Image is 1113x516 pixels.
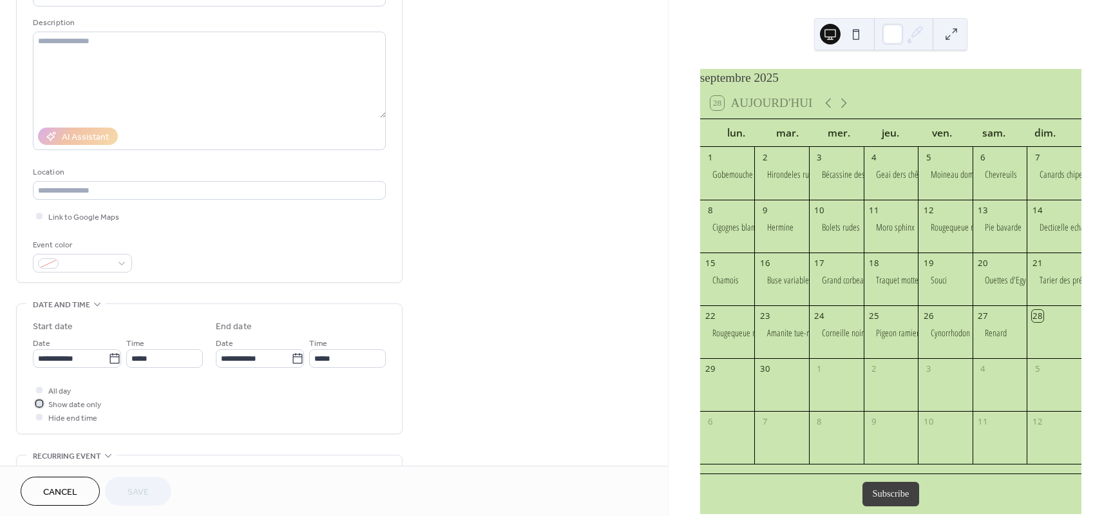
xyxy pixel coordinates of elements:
div: 14 [1032,204,1043,216]
div: Tarier des prés [1027,274,1081,287]
div: Bolets rudes [809,221,864,234]
div: Chevreuils [985,168,1017,181]
div: 27 [977,310,989,321]
div: lun. [710,119,762,147]
div: 9 [759,204,771,216]
div: Rougequeue noir [918,221,973,234]
div: Corneille noire [809,327,864,339]
span: Date [33,337,50,350]
div: 4 [977,363,989,375]
div: Corneille noire [822,327,868,339]
div: ven. [917,119,968,147]
div: Decticelle echassière [1027,221,1081,234]
div: Cynorrhodon [918,327,973,339]
div: Grand corbeau [822,274,868,287]
div: 18 [868,257,880,269]
button: Subscribe [862,482,920,506]
div: 12 [1032,416,1043,428]
div: 8 [705,204,716,216]
div: Rougequeue noir [931,221,983,234]
div: Hermine [767,221,794,234]
span: Hide end time [48,412,97,425]
div: Canards chipeaux [1040,168,1094,181]
div: 24 [813,310,825,321]
div: Ouettes d'Egypte [973,274,1027,287]
div: Renard [985,327,1007,339]
div: 5 [922,151,934,163]
div: 16 [759,257,771,269]
div: Moineau domestique [918,168,973,181]
div: Amanite tue-mouches [767,327,833,339]
div: Pie bavarde [985,221,1022,234]
span: Show date only [48,398,101,412]
div: 11 [868,204,880,216]
div: 22 [705,310,716,321]
div: dim. [1020,119,1071,147]
div: 6 [705,416,716,428]
div: Canards chipeaux [1027,168,1081,181]
div: 13 [977,204,989,216]
div: Decticelle echassière [1040,221,1103,234]
div: Renard [973,327,1027,339]
div: Pie bavarde [973,221,1027,234]
div: Rougequeue noir [712,327,765,339]
div: mer. [813,119,865,147]
span: Time [309,337,327,350]
div: Chevreuils [973,168,1027,181]
div: Bécassine des marais [822,168,888,181]
div: Gobemouche noir [712,168,767,181]
div: Pigeon ramier [876,327,919,339]
div: Moineau domestique [931,168,996,181]
span: All day [48,385,71,398]
span: Time [126,337,144,350]
div: Hermine [754,221,809,234]
button: Cancel [21,477,100,506]
div: Rougequeue noir [700,327,755,339]
div: Chamois [712,274,739,287]
div: Bécassine des marais [809,168,864,181]
div: Event color [33,238,129,252]
span: Recurring event [33,450,101,463]
div: 7 [759,416,771,428]
div: 2 [759,151,771,163]
div: Hirondeles rustiques [767,168,831,181]
div: Traquet motteux [876,274,926,287]
div: Pigeon ramier [864,327,918,339]
div: 21 [1032,257,1043,269]
div: Gobemouche noir [700,168,755,181]
div: Souci [918,274,973,287]
div: 1 [813,363,825,375]
div: 15 [705,257,716,269]
div: Traquet motteux [864,274,918,287]
div: Ouettes d'Egypte [985,274,1036,287]
div: Souci [931,274,947,287]
div: sam. [968,119,1020,147]
div: Start date [33,320,73,334]
div: 12 [922,204,934,216]
div: 20 [977,257,989,269]
div: 10 [922,416,934,428]
div: 7 [1032,151,1043,163]
div: End date [216,320,252,334]
div: Cigognes blanches [712,221,768,234]
div: Description [33,16,383,30]
div: 17 [813,257,825,269]
div: Chamois [700,274,755,287]
div: Hirondeles rustiques [754,168,809,181]
div: Moro sphinx [876,221,915,234]
div: Cynorrhodon [931,327,970,339]
span: Date [216,337,233,350]
div: 30 [759,363,771,375]
div: Geai ders chênes [864,168,918,181]
div: Tarier des prés [1040,274,1086,287]
span: Cancel [43,486,77,499]
div: Moro sphinx [864,221,918,234]
div: 3 [922,363,934,375]
div: Grand corbeau [809,274,864,287]
div: 10 [813,204,825,216]
div: jeu. [865,119,917,147]
div: 19 [922,257,934,269]
span: Link to Google Maps [48,211,119,224]
div: 4 [868,151,880,163]
div: 23 [759,310,771,321]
